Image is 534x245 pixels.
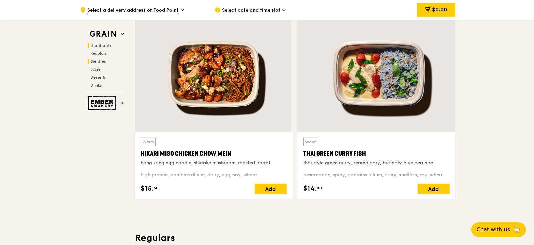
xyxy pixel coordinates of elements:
span: $0.00 [432,6,447,13]
button: Chat with us🦙 [471,222,526,237]
span: Sides [90,67,100,72]
div: high protein, contains allium, dairy, egg, soy, wheat [141,172,287,178]
span: Regulars [90,51,107,56]
img: Grain web logo [88,28,118,40]
span: Chat with us [477,226,510,234]
div: Hikari Miso Chicken Chow Mein [141,149,287,158]
span: Bundles [90,59,106,64]
span: Select date and time slot [222,7,280,14]
div: hong kong egg noodle, shiitake mushroom, roasted carrot [141,160,287,166]
span: Select a delivery address or Food Point [87,7,179,14]
h3: Regulars [135,232,455,244]
div: thai style green curry, seared dory, butterfly blue pea rice [303,160,450,166]
span: Desserts [90,75,106,80]
span: Drinks [90,83,102,88]
div: Warm [303,138,318,146]
div: Thai Green Curry Fish [303,149,450,158]
span: 00 [317,185,322,191]
img: Ember Smokery web logo [88,96,118,110]
div: Add [418,184,450,194]
div: Warm [141,138,156,146]
span: 🦙 [513,226,521,234]
div: Add [255,184,287,194]
span: 50 [154,185,159,191]
span: Highlights [90,43,112,48]
div: pescatarian, spicy, contains allium, dairy, shellfish, soy, wheat [303,172,450,178]
span: $15. [141,184,154,194]
span: $14. [303,184,317,194]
